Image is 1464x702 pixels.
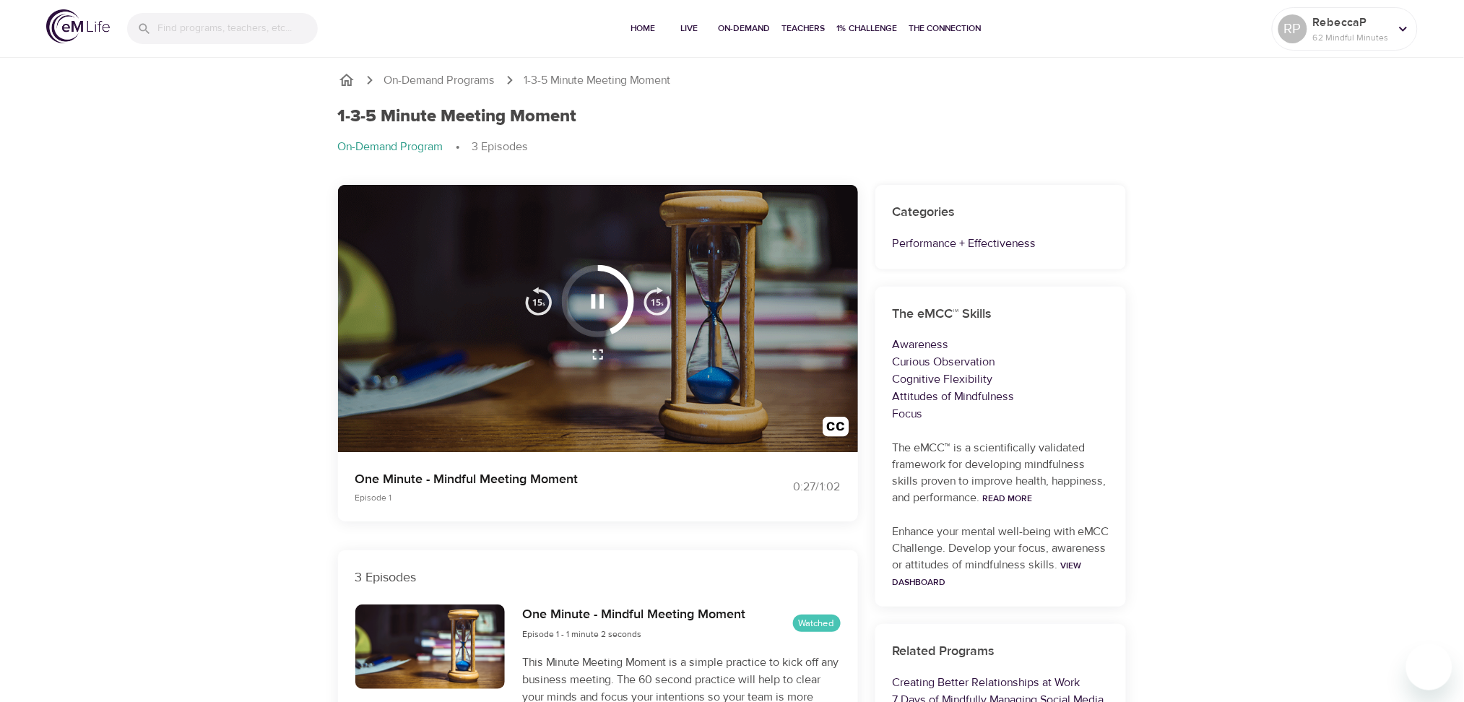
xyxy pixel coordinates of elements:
div: RP [1278,14,1307,43]
a: On-Demand Programs [384,72,495,89]
a: Creating Better Relationships at Work [893,675,1080,690]
p: One Minute - Mindful Meeting Moment [355,469,715,489]
img: 15s_next.svg [643,287,672,316]
a: View Dashboard [893,560,1082,588]
iframe: Button to launch messaging window [1406,644,1452,690]
p: 62 Mindful Minutes [1313,31,1390,44]
h6: The eMCC™ Skills [893,304,1109,325]
p: 3 Episodes [355,568,841,587]
span: Live [672,21,707,36]
img: open_caption.svg [823,417,849,443]
p: Enhance your mental well-being with eMCC Challenge. Develop your focus, awareness or attitudes of... [893,524,1109,590]
h6: One Minute - Mindful Meeting Moment [522,604,745,625]
p: On-Demand Program [338,139,443,155]
p: 1-3-5 Minute Meeting Moment [524,72,671,89]
p: The eMCC™ is a scientifically validated framework for developing mindfulness skills proven to imp... [893,440,1109,506]
nav: breadcrumb [338,71,1127,89]
img: logo [46,9,110,43]
p: 3 Episodes [472,139,529,155]
p: Attitudes of Mindfulness [893,388,1109,405]
p: Cognitive Flexibility [893,370,1109,388]
a: Read More [983,493,1033,504]
span: The Connection [909,21,982,36]
p: Performance + Effectiveness [893,235,1109,252]
h6: Categories [893,202,1109,223]
span: On-Demand [719,21,771,36]
h1: 1-3-5 Minute Meeting Moment [338,106,577,127]
span: Watched [793,617,841,630]
span: Home [626,21,661,36]
input: Find programs, teachers, etc... [157,13,318,44]
p: Focus [893,405,1109,422]
h6: Related Programs [893,641,1109,662]
p: Episode 1 [355,491,715,504]
img: 15s_prev.svg [524,287,553,316]
p: Awareness [893,336,1109,353]
p: RebeccaP [1313,14,1390,31]
span: Teachers [782,21,826,36]
div: 0:27 / 1:02 [732,479,841,495]
nav: breadcrumb [338,139,1127,156]
button: Transcript/Closed Captions (c) [814,408,858,452]
span: 1% Challenge [837,21,898,36]
p: Curious Observation [893,353,1109,370]
span: Episode 1 - 1 minute 2 seconds [522,628,641,640]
